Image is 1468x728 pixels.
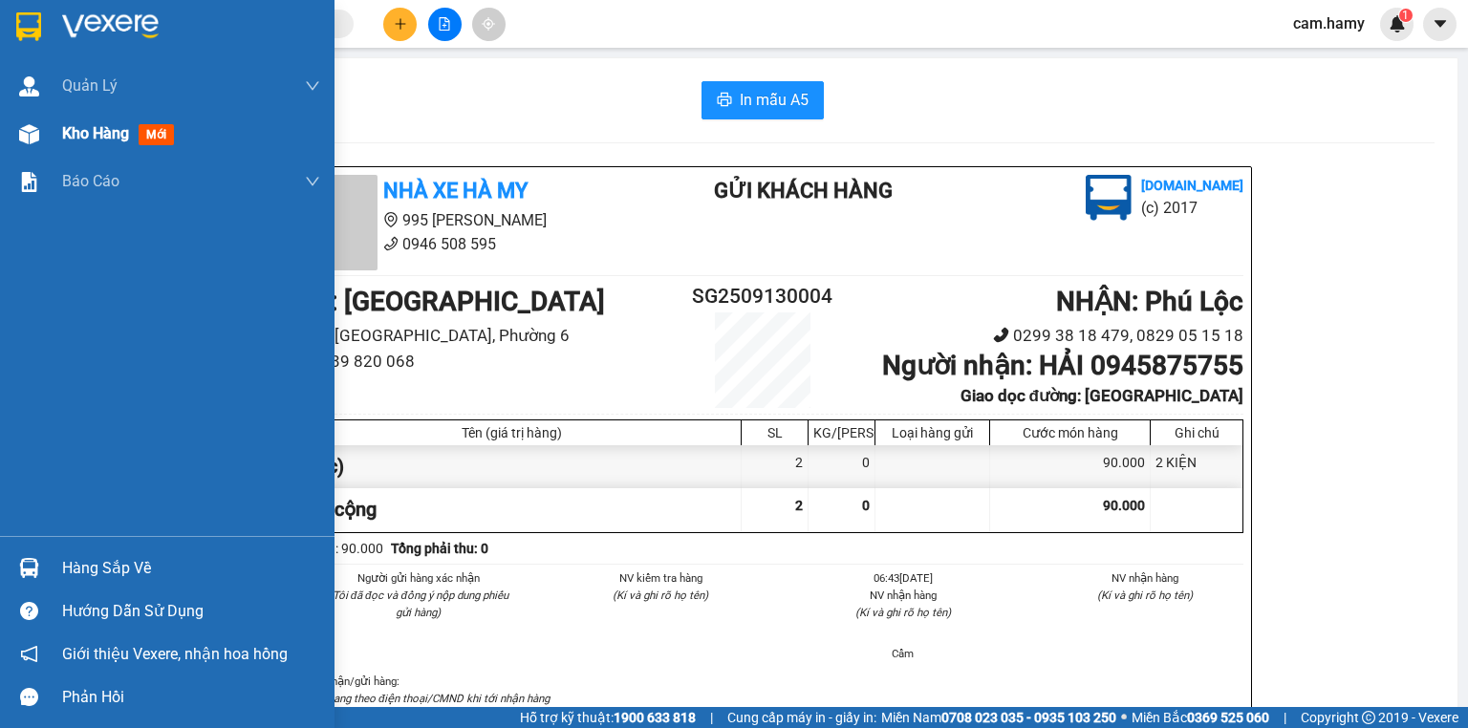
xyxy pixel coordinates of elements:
span: Kho hàng [62,124,129,142]
div: Hàng sắp về [62,554,320,583]
div: Loại hàng gửi [880,425,984,440]
span: Quản Lý [62,74,118,97]
div: Ghi chú [1155,425,1238,440]
i: (Kí và ghi rõ họ tên) [1097,589,1193,602]
strong: 0708 023 035 - 0935 103 250 [941,710,1116,725]
i: (Kí và ghi rõ họ tên) [613,589,708,602]
span: notification [20,645,38,663]
span: ⚪️ [1121,714,1127,721]
li: NV nhận hàng [805,587,1002,604]
img: warehouse-icon [19,76,39,96]
li: 0946 508 595 [9,66,364,90]
div: KG/[PERSON_NAME] [813,425,870,440]
b: GỬI : [GEOGRAPHIC_DATA] [282,286,605,317]
div: (Khác) [283,445,742,488]
i: Vui lòng mang theo điện thoại/CMND khi tới nhận hàng [282,692,550,705]
button: file-add [428,8,462,41]
div: 2 KIỆN [1151,445,1242,488]
b: Nhà Xe Hà My [110,12,254,36]
b: Gửi khách hàng [714,179,893,203]
span: Giới thiệu Vexere, nhận hoa hồng [62,642,288,666]
li: Người gửi hàng xác nhận [320,569,517,587]
span: 1 [1402,9,1409,22]
li: 995 [PERSON_NAME] [282,208,637,232]
span: down [305,78,320,94]
i: (Kí và ghi rõ họ tên) [855,606,951,619]
span: | [710,707,713,728]
div: Cước món hàng [995,425,1145,440]
div: Hướng dẫn sử dụng [62,597,320,626]
li: 974 [GEOGRAPHIC_DATA], Phường 6 [282,323,682,349]
span: message [20,688,38,706]
button: plus [383,8,417,41]
div: 0 [809,445,875,488]
img: logo-vxr [16,12,41,41]
b: Tổng phải thu: 0 [391,541,488,556]
strong: 1900 633 818 [614,710,696,725]
b: Người nhận : HẢI 0945875755 [882,350,1243,381]
div: 90.000 [990,445,1151,488]
span: Hỗ trợ kỹ thuật: [520,707,696,728]
li: 0946 508 595 [282,232,637,256]
span: cam.hamy [1278,11,1380,35]
span: down [305,174,320,189]
span: caret-down [1432,15,1449,32]
img: solution-icon [19,172,39,192]
span: Miền Nam [881,707,1116,728]
span: environment [383,212,399,227]
b: GỬI : [GEOGRAPHIC_DATA] [9,119,332,151]
img: logo.jpg [1086,175,1132,221]
span: environment [110,46,125,61]
sup: 1 [1399,9,1413,22]
span: In mẫu A5 [740,88,809,112]
li: NV kiểm tra hàng [563,569,760,587]
div: Phản hồi [62,683,320,712]
span: | [1284,707,1286,728]
span: 0 [862,498,870,513]
span: Cung cấp máy in - giấy in: [727,707,876,728]
li: 02839 820 068 [282,349,682,375]
li: 0299 38 18 479, 0829 05 15 18 [843,323,1243,349]
div: 2 [742,445,809,488]
span: printer [717,92,732,110]
span: 90.000 [1103,498,1145,513]
span: Miền Bắc [1132,707,1269,728]
h2: SG2509130004 [682,281,843,312]
span: question-circle [20,602,38,620]
li: 06:43[DATE] [805,569,1002,587]
span: phone [383,236,399,251]
span: file-add [438,17,451,31]
span: mới [139,124,174,145]
span: plus [394,17,407,31]
li: 995 [PERSON_NAME] [9,42,364,66]
span: Báo cáo [62,169,119,193]
div: SL [746,425,803,440]
b: NHẬN : Phú Lộc [1056,286,1243,317]
li: Cẩm [805,645,1002,662]
span: aim [482,17,495,31]
span: phone [110,70,125,85]
div: Tên (giá trị hàng) [288,425,736,440]
img: warehouse-icon [19,124,39,144]
i: (Tôi đã đọc và đồng ý nộp dung phiếu gửi hàng) [329,589,508,619]
b: Giao dọc đường: [GEOGRAPHIC_DATA] [961,386,1243,405]
b: [DOMAIN_NAME] [1141,178,1243,193]
li: NV nhận hàng [1047,569,1244,587]
span: phone [993,327,1009,343]
span: 2 [795,498,803,513]
img: icon-new-feature [1389,15,1406,32]
b: Nhà Xe Hà My [383,179,528,203]
li: (c) 2017 [1141,196,1243,220]
button: printerIn mẫu A5 [702,81,824,119]
img: warehouse-icon [19,558,39,578]
strong: 0369 525 060 [1187,710,1269,725]
button: aim [472,8,506,41]
span: copyright [1362,711,1375,724]
button: caret-down [1423,8,1457,41]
